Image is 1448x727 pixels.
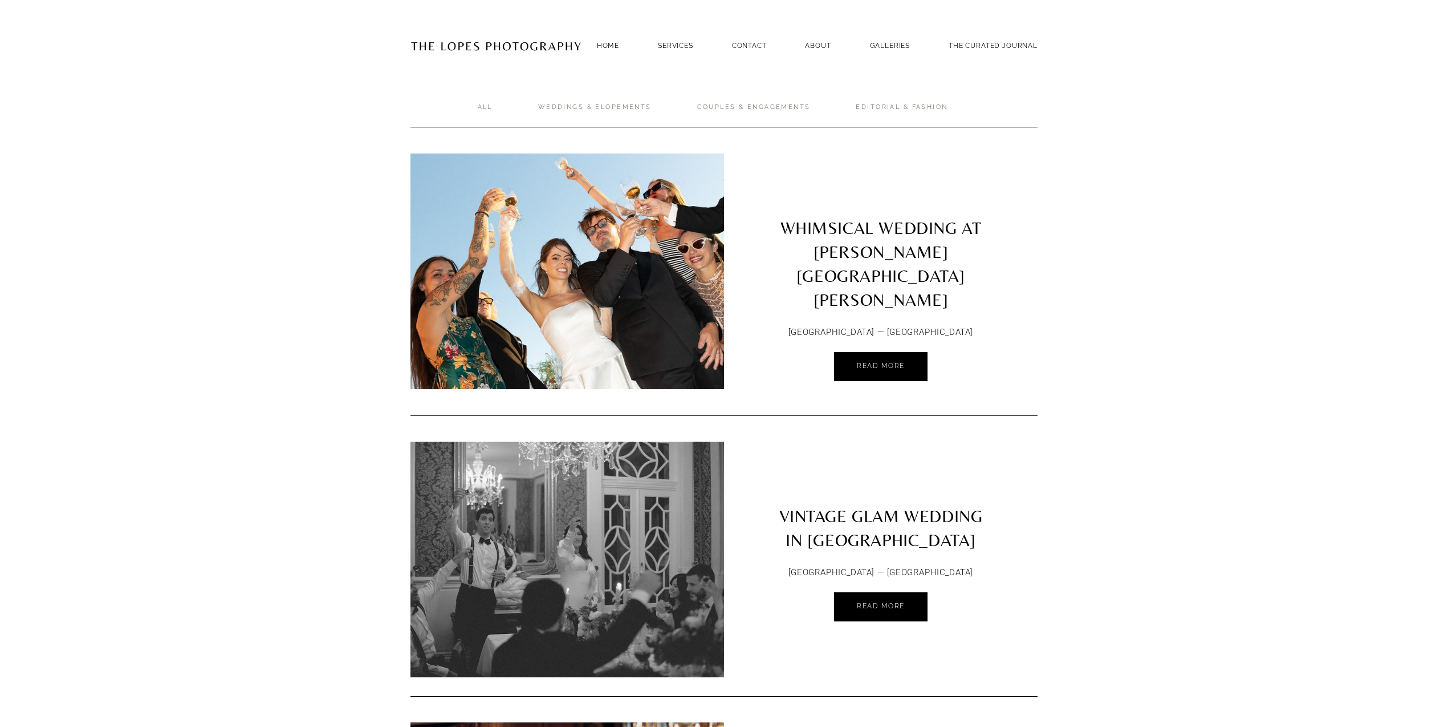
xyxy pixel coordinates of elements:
img: Portugal Wedding Photographer | The Lopes Photography [410,18,581,74]
a: THE CURATED JOURNAL [949,38,1038,53]
a: ALL [478,103,493,128]
a: Contact [732,38,767,53]
img: WHIMSICAL WEDDING AT PALÁCIO DE TANCOS LISBON [390,154,745,389]
img: VINTAGE GLAM WEDDING IN LISBON [401,442,734,677]
a: WHIMSICAL WEDDING AT [PERSON_NAME][GEOGRAPHIC_DATA][PERSON_NAME] [724,154,1038,318]
span: Read More [857,362,905,370]
a: VINTAGE GLAM WEDDING IN [GEOGRAPHIC_DATA] [724,442,1038,558]
a: Editorial & Fashion [856,103,947,128]
a: Home [597,38,619,53]
a: Read More [834,352,928,381]
a: Read More [834,592,928,621]
p: [GEOGRAPHIC_DATA] — [GEOGRAPHIC_DATA] [762,565,999,581]
a: SERVICES [658,42,693,50]
a: GALLERIES [870,38,910,53]
a: Couples & ENGAGEMENTS [697,103,811,128]
a: ABOUT [805,38,831,53]
a: Weddings & Elopements [538,103,652,128]
span: Read More [857,602,905,610]
p: [GEOGRAPHIC_DATA] — [GEOGRAPHIC_DATA] [762,325,999,341]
